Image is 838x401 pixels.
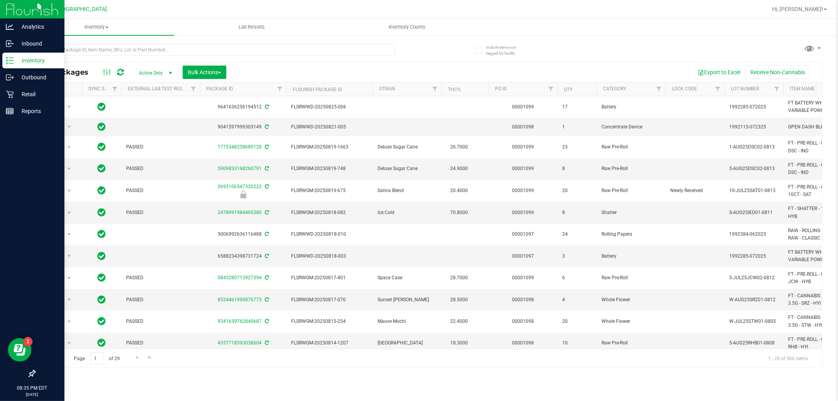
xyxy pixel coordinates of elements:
span: Raw Pre-Roll [601,165,661,172]
span: Raw Pre-Roll [601,143,661,151]
a: 00001099 [512,104,534,110]
a: Lab Results [174,19,329,35]
span: FLSRWGM-20250819-675 [291,187,368,194]
span: In Sync [98,185,106,196]
span: PASSED [126,209,195,216]
span: 24 [562,231,592,238]
span: Hi, [PERSON_NAME]! [772,6,823,12]
iframe: Resource center unread badge [23,337,33,346]
a: 00001099 [512,188,534,193]
span: In Sync [98,101,106,112]
span: PASSED [126,296,195,304]
span: Sync from Compliance System [264,231,269,237]
a: Filter [429,82,442,96]
span: 8 [562,165,592,172]
span: In Sync [98,337,106,348]
span: 1 - 20 of 566 items [762,352,814,364]
a: 2693106547320222 [218,184,262,189]
a: 00001097 [512,253,534,259]
span: 3 [562,253,592,260]
span: Battery [601,253,661,260]
span: Page of 29 [67,352,127,364]
span: Rolling Papers [601,231,661,238]
span: select [64,163,74,174]
a: Filter [108,82,121,96]
span: 20 [562,318,592,325]
span: S-AUG25IED01-0811 [729,209,779,216]
a: THC% [448,87,461,92]
a: 0843280713927394 [218,275,262,280]
span: Lab Results [228,24,275,31]
inline-svg: Retail [6,90,14,98]
span: 10-JUL25SAT01-0813 [729,187,779,194]
span: Raw Pre-Roll [601,274,661,282]
input: Search Package ID, Item Name, SKU, Lot or Part Number... [35,44,395,56]
iframe: Resource center [8,338,31,362]
span: Sunset [PERSON_NAME] [378,296,437,304]
span: FLSRWWD-20250821-005 [291,123,368,131]
p: Analytics [14,22,61,31]
span: Space Case [378,274,437,282]
a: PO ID [495,86,507,92]
inline-svg: Reports [6,107,14,115]
a: 00001099 [512,275,534,280]
span: 28.5000 [446,294,472,306]
span: [GEOGRAPHIC_DATA] [53,6,107,13]
span: Sync from Compliance System [264,210,269,215]
a: 00001099 [512,166,534,171]
span: Raw Pre-Roll [601,187,661,194]
span: Sync from Compliance System [264,319,269,324]
span: 22.4000 [446,316,472,327]
span: Concentrate Device [601,123,661,131]
a: 00001097 [512,231,534,237]
div: Newly Received [199,190,288,198]
span: In Sync [98,272,106,283]
span: 1992285-072025 [729,103,779,111]
span: In Sync [98,229,106,240]
span: PASSED [126,187,195,194]
span: PASSED [126,339,195,347]
span: FLSRWGM-20250815-254 [291,318,368,325]
a: 00001099 [512,144,534,150]
span: Sync from Compliance System [264,124,269,130]
a: Strain [379,86,395,92]
a: Inventory [19,19,174,35]
span: 70.8000 [446,207,472,218]
inline-svg: Inbound [6,40,14,48]
span: Sync from Compliance System [264,340,269,346]
a: Go to the last page [144,352,156,363]
div: 9641636256194512 [199,103,288,111]
span: Sync from Compliance System [264,275,269,280]
span: select [64,101,74,112]
span: In Sync [98,294,106,305]
span: PASSED [126,318,195,325]
div: 9041597999305149 [199,123,288,131]
p: Inventory [14,56,61,65]
a: 00001099 [512,210,534,215]
span: 20 [562,187,592,194]
a: Go to the next page [132,352,143,363]
a: Filter [711,82,724,96]
span: Inventory [19,24,174,31]
span: select [64,294,74,305]
span: 1992285-072025 [729,253,779,260]
a: Sync Status [88,86,119,92]
a: Qty [564,87,572,92]
a: 2478991984495380 [218,210,262,215]
span: 1 [562,123,592,131]
span: In Sync [98,207,106,218]
span: Sativa Blend [378,187,437,194]
a: Filter [770,82,783,96]
span: FLSRWWD-20250818-003 [291,253,368,260]
span: FLSRWWD-20250825-006 [291,103,368,111]
span: Raw Pre-Roll [601,339,661,347]
a: Flourish Package ID [293,87,342,92]
span: 10 [562,339,592,347]
span: select [64,185,74,196]
span: Mauve Mochi [378,318,437,325]
a: 00001098 [512,297,534,302]
span: Sync from Compliance System [264,144,269,150]
span: 28.7000 [446,272,472,284]
span: Shatter [601,209,661,216]
span: 4 [562,296,592,304]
